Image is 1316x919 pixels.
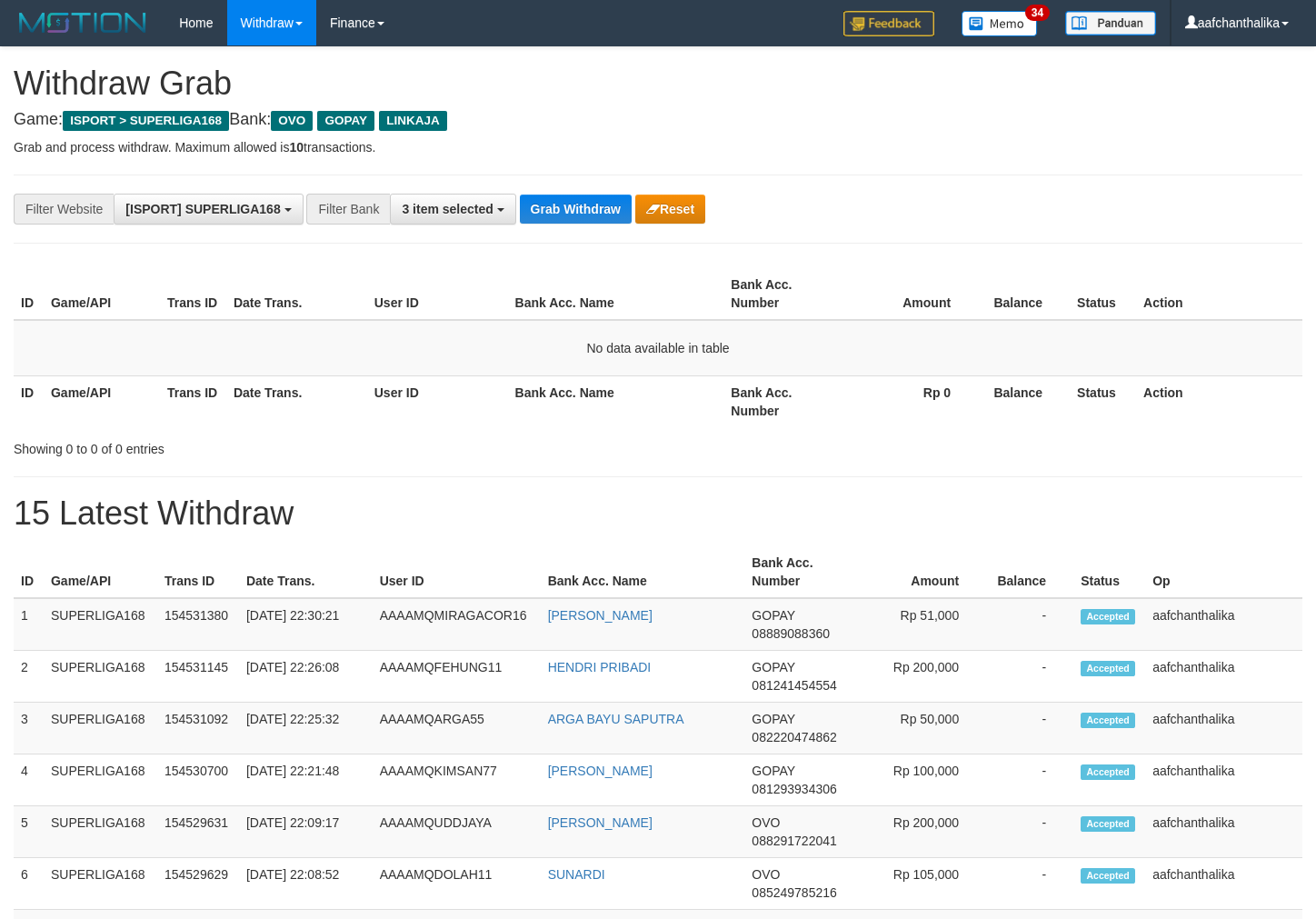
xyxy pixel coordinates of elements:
[986,806,1073,858] td: -
[44,806,157,858] td: SUPERLIGA168
[289,140,304,155] strong: 10
[239,703,373,754] td: [DATE] 22:25:32
[373,858,541,910] td: AAAAMQDOLAH11
[157,703,239,754] td: 154531092
[752,712,794,726] span: GOPAY
[986,703,1073,754] td: -
[373,598,541,651] td: AAAAMQMIRAGACOR16
[986,598,1073,651] td: -
[390,194,515,225] button: 3 item selected
[752,782,836,796] span: Copy 081293934306 to clipboard
[239,598,373,651] td: [DATE] 22:30:21
[1025,5,1050,21] span: 34
[44,858,157,910] td: SUPERLIGA168
[1136,375,1302,427] th: Action
[14,433,534,458] div: Showing 0 to 0 of 0 entries
[373,754,541,806] td: AAAAMQKIMSAN77
[14,651,44,703] td: 2
[843,11,934,36] img: Feedback.jpg
[1081,868,1135,884] span: Accepted
[548,660,652,674] a: HENDRI PRIBADI
[978,268,1070,320] th: Balance
[239,754,373,806] td: [DATE] 22:21:48
[14,598,44,651] td: 1
[14,806,44,858] td: 5
[157,651,239,703] td: 154531145
[548,608,653,623] a: [PERSON_NAME]
[1070,268,1136,320] th: Status
[752,730,836,744] span: Copy 082220474862 to clipboard
[14,320,1302,376] td: No data available in table
[1081,816,1135,832] span: Accepted
[1081,661,1135,676] span: Accepted
[373,703,541,754] td: AAAAMQARGA55
[14,703,44,754] td: 3
[840,268,978,320] th: Amount
[44,598,157,651] td: SUPERLIGA168
[723,375,840,427] th: Bank Acc. Number
[520,195,632,224] button: Grab Withdraw
[239,546,373,598] th: Date Trans.
[548,764,653,778] a: [PERSON_NAME]
[1081,713,1135,728] span: Accepted
[367,375,508,427] th: User ID
[855,806,986,858] td: Rp 200,000
[14,495,1302,532] h1: 15 Latest Withdraw
[44,703,157,754] td: SUPERLIGA168
[239,858,373,910] td: [DATE] 22:08:52
[14,138,1302,156] p: Grab and process withdraw. Maximum allowed is transactions.
[1073,546,1145,598] th: Status
[226,268,367,320] th: Date Trans.
[367,268,508,320] th: User ID
[379,111,447,131] span: LINKAJA
[226,375,367,427] th: Date Trans.
[855,754,986,806] td: Rp 100,000
[752,626,830,641] span: Copy 08889088360 to clipboard
[840,375,978,427] th: Rp 0
[548,815,653,830] a: [PERSON_NAME]
[373,546,541,598] th: User ID
[752,660,794,674] span: GOPAY
[855,546,986,598] th: Amount
[1145,703,1302,754] td: aafchanthalika
[373,806,541,858] td: AAAAMQUDDJAYA
[44,651,157,703] td: SUPERLIGA168
[1145,754,1302,806] td: aafchanthalika
[855,598,986,651] td: Rp 51,000
[986,546,1073,598] th: Balance
[548,867,605,882] a: SUNARDI
[44,375,160,427] th: Game/API
[14,194,114,225] div: Filter Website
[723,268,840,320] th: Bank Acc. Number
[1145,806,1302,858] td: aafchanthalika
[1081,764,1135,780] span: Accepted
[402,202,493,216] span: 3 item selected
[157,806,239,858] td: 154529631
[44,268,160,320] th: Game/API
[752,678,836,693] span: Copy 081241454554 to clipboard
[1145,651,1302,703] td: aafchanthalika
[986,754,1073,806] td: -
[744,546,855,598] th: Bank Acc. Number
[373,651,541,703] td: AAAAMQFEHUNG11
[14,546,44,598] th: ID
[239,806,373,858] td: [DATE] 22:09:17
[752,764,794,778] span: GOPAY
[44,546,157,598] th: Game/API
[1145,858,1302,910] td: aafchanthalika
[752,815,780,830] span: OVO
[14,858,44,910] td: 6
[14,9,152,36] img: MOTION_logo.png
[160,268,226,320] th: Trans ID
[63,111,229,131] span: ISPORT > SUPERLIGA168
[752,885,836,900] span: Copy 085249785216 to clipboard
[855,651,986,703] td: Rp 200,000
[14,111,1302,129] h4: Game: Bank:
[978,375,1070,427] th: Balance
[317,111,374,131] span: GOPAY
[1136,268,1302,320] th: Action
[114,194,303,225] button: [ISPORT] SUPERLIGA168
[160,375,226,427] th: Trans ID
[271,111,313,131] span: OVO
[14,65,1302,102] h1: Withdraw Grab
